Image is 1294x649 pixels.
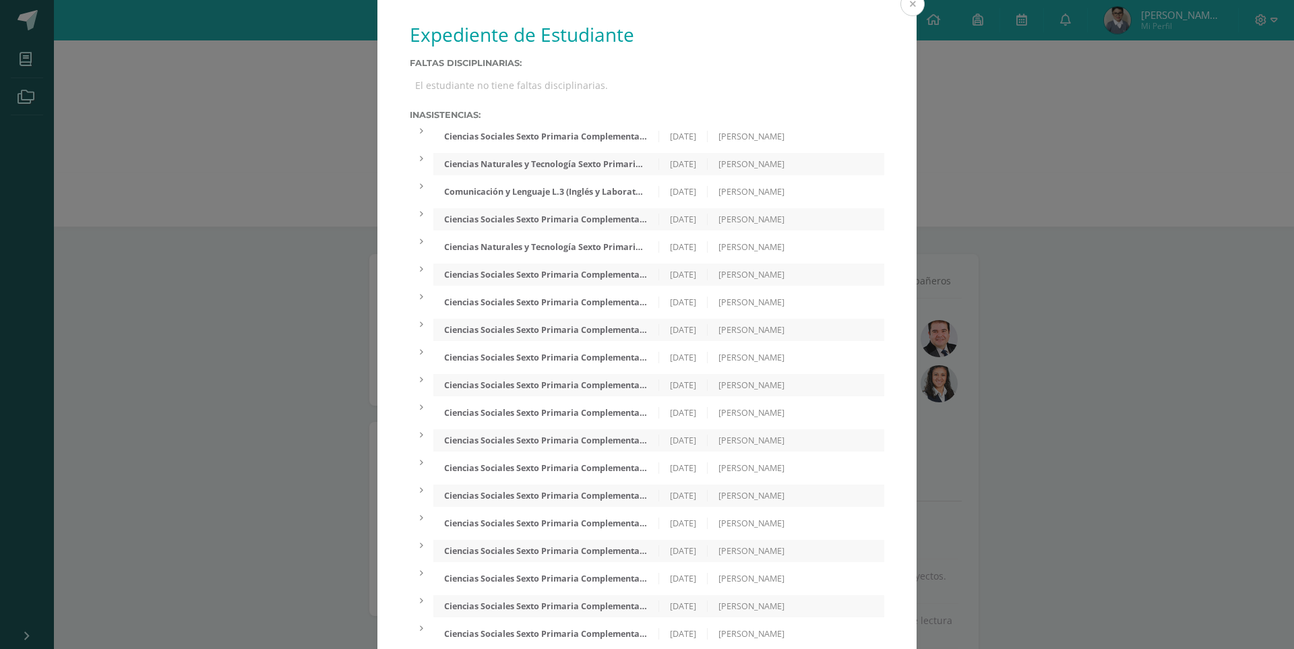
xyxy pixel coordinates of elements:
h1: Expediente de Estudiante [410,22,884,47]
div: [DATE] [659,241,708,253]
div: Ciencias Sociales Sexto Primaria Complementaria 'C' [433,131,658,142]
div: [PERSON_NAME] [708,490,795,501]
div: [DATE] [659,490,708,501]
div: [PERSON_NAME] [708,379,795,391]
div: [PERSON_NAME] [708,407,795,419]
div: Ciencias Sociales Sexto Primaria Complementaria 'C' [433,352,658,363]
div: Ciencias Sociales Sexto Primaria Complementaria 'C' [433,628,658,640]
div: [PERSON_NAME] [708,269,795,280]
div: [DATE] [659,462,708,474]
div: [PERSON_NAME] [708,435,795,446]
div: Ciencias Sociales Sexto Primaria Complementaria 'C' [433,407,658,419]
label: Inasistencias: [410,110,884,120]
div: [DATE] [659,545,708,557]
div: [PERSON_NAME] [708,324,795,336]
div: [PERSON_NAME] [708,131,795,142]
div: [DATE] [659,186,708,197]
div: [DATE] [659,600,708,612]
div: [PERSON_NAME] [708,628,795,640]
div: Ciencias Sociales Sexto Primaria Complementaria 'C' [433,518,658,529]
div: Ciencias Sociales Sexto Primaria Complementaria 'C' [433,214,658,225]
div: [DATE] [659,628,708,640]
div: [DATE] [659,324,708,336]
div: Ciencias Sociales Sexto Primaria Complementaria 'C' [433,379,658,391]
div: [DATE] [659,214,708,225]
div: [PERSON_NAME] [708,545,795,557]
div: [DATE] [659,518,708,529]
div: Ciencias Sociales Sexto Primaria Complementaria 'C' [433,573,658,584]
div: Ciencias Sociales Sexto Primaria Complementaria 'C' [433,462,658,474]
div: Ciencias Sociales Sexto Primaria Complementaria 'C' [433,600,658,612]
div: [PERSON_NAME] [708,241,795,253]
div: [PERSON_NAME] [708,573,795,584]
div: [DATE] [659,407,708,419]
div: [PERSON_NAME] [708,518,795,529]
div: [DATE] [659,269,708,280]
label: Faltas Disciplinarias: [410,58,884,68]
div: [DATE] [659,131,708,142]
div: Ciencias Sociales Sexto Primaria Complementaria 'C' [433,545,658,557]
div: [PERSON_NAME] [708,352,795,363]
div: [PERSON_NAME] [708,214,795,225]
div: [PERSON_NAME] [708,158,795,170]
div: [DATE] [659,379,708,391]
div: Ciencias Sociales Sexto Primaria Complementaria 'C' [433,435,658,446]
div: Ciencias Sociales Sexto Primaria Complementaria 'C' [433,297,658,308]
div: Ciencias Sociales Sexto Primaria Complementaria 'C' [433,324,658,336]
div: [PERSON_NAME] [708,462,795,474]
div: [PERSON_NAME] [708,297,795,308]
div: Ciencias Naturales y Tecnología Sexto Primaria Complementaria 'C' [433,158,658,170]
div: Ciencias Sociales Sexto Primaria Complementaria 'C' [433,490,658,501]
div: [PERSON_NAME] [708,186,795,197]
div: [DATE] [659,297,708,308]
div: [DATE] [659,435,708,446]
div: [PERSON_NAME] [708,600,795,612]
div: Ciencias Naturales y Tecnología Sexto Primaria Complementaria 'C' [433,241,658,253]
div: [DATE] [659,158,708,170]
div: Comunicación y Lenguaje L.3 (Inglés y Laboratorio) Sexto Primaria Complementaria 'C' [433,186,658,197]
div: [DATE] [659,352,708,363]
div: Ciencias Sociales Sexto Primaria Complementaria 'C' [433,269,658,280]
div: [DATE] [659,573,708,584]
div: El estudiante no tiene faltas disciplinarias. [410,73,884,97]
